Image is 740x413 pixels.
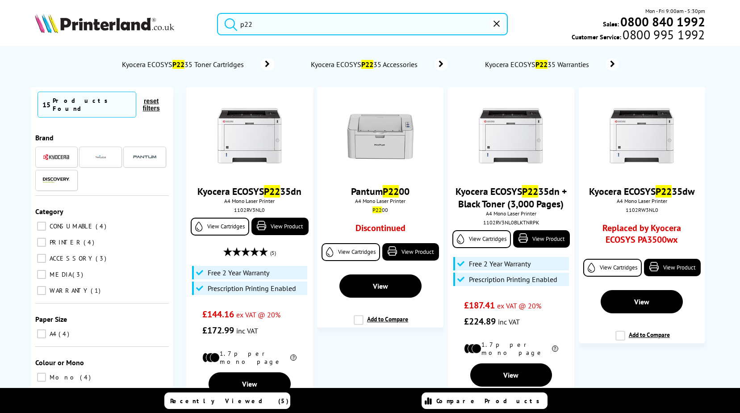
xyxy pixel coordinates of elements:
[477,103,544,170] img: Kyocera-P2235dn-Front-Small.jpg
[209,372,291,396] a: View
[37,329,46,338] input: A4 4
[242,379,257,388] span: View
[436,397,544,405] span: Compare Products
[513,230,570,248] a: View Product
[339,274,422,298] a: View
[35,13,174,33] img: Printerland Logo
[170,397,289,405] span: Recently Viewed (5)
[47,222,95,230] span: CONSUMABLE
[310,60,421,69] span: Kyocera ECOSYS 35 Accessories
[464,341,558,357] li: 1.7p per mono page
[53,97,131,113] div: Products Found
[37,254,46,263] input: ACCESSORY 3
[583,259,642,277] a: View Cartridges
[193,206,306,213] div: 1102RV3NL0
[322,243,380,261] a: View Cartridges
[497,301,541,310] span: ex VAT @ 20%
[43,154,70,160] img: Kyocera
[324,206,437,213] div: 00
[452,230,511,248] a: View Cartridges
[619,17,705,26] a: 0800 840 1992
[484,60,592,69] span: Kyocera ECOSYS 35 Warranties
[37,373,46,382] input: Mono 4
[47,270,71,278] span: MEDIA
[372,206,382,213] mark: P22
[503,371,518,379] span: View
[42,100,50,109] span: 15
[35,133,54,142] span: Brand
[608,103,675,170] img: Kyocera-P2235dw-Front-Small.jpg
[43,177,70,183] img: Discovery
[361,60,373,69] mark: P22
[208,284,296,293] span: Prescription Printing Enabled
[355,222,406,234] p: Discontinued
[172,60,184,69] mark: P22
[603,20,619,28] span: Sales:
[535,60,548,69] mark: P22
[197,185,301,198] a: Kyocera ECOSYSP2235dn
[601,290,683,313] a: View
[37,270,46,279] input: MEDIA 3
[469,275,557,284] span: Prescription Printing Enabled
[422,392,548,409] a: Compare Products
[595,222,689,250] a: Replaced by Kyocera ECOSYS PA3500wx
[373,282,388,291] span: View
[136,97,167,112] button: reset filters
[644,259,701,276] a: View Product
[37,222,46,231] input: CONSUMABLE 4
[620,13,705,30] b: 0800 840 1992
[47,330,58,338] span: A4
[351,185,410,198] a: PantumP2200
[615,331,670,348] label: Add to Compare
[236,326,258,335] span: inc VAT
[121,60,247,69] span: Kyocera ECOSYS 35 Toner Cartridges
[251,218,308,235] a: View Product
[35,315,67,324] span: Paper Size
[270,244,276,261] span: (5)
[236,310,280,319] span: ex VAT @ 20%
[383,185,399,198] mark: P22
[47,254,95,262] span: ACCESSORY
[131,152,158,162] img: Pantum
[35,13,206,35] a: Printerland Logo
[47,373,79,381] span: Mono
[621,30,705,39] span: 0800 995 1992
[191,218,249,236] a: View Cartridges
[634,297,649,306] span: View
[583,198,701,204] span: A4 Mono Laser Printer
[498,317,520,326] span: inc VAT
[95,152,106,163] img: Navigator
[589,185,695,198] a: Kyocera ECOSYSP2235dw
[208,268,269,277] span: Free 2 Year Warranty
[47,238,83,246] span: PRINTER
[347,103,414,170] img: pantum-p2200-front-small.jpg
[452,210,570,217] span: A4 Mono Laser Printer
[202,308,234,320] span: £144.16
[469,259,531,268] span: Free 2 Year Warranty
[121,58,274,71] a: Kyocera ECOSYSP2235 Toner Cartridges
[382,243,439,261] a: View Product
[264,185,280,198] mark: P22
[585,206,698,213] div: 1102RW3NL0
[191,198,308,204] span: A4 Mono Laser Printer
[484,58,619,71] a: Kyocera ECOSYSP2235 Warranties
[322,198,439,204] span: A4 Mono Laser Printer
[47,287,90,295] span: WARRANTY
[35,207,63,216] span: Category
[656,185,672,198] mark: P22
[645,7,705,15] span: Mon - Fri 9:00am - 5:30pm
[96,222,109,230] span: 4
[72,270,85,278] span: 3
[310,58,448,71] a: Kyocera ECOSYSP2235 Accessories
[455,219,568,226] div: 1102RV3NL0BLKTNRPK
[217,13,508,35] input: Search product or brand
[522,185,538,198] mark: P22
[216,103,283,170] img: Kyocera-P2235dn-Front-Small.jpg
[572,30,705,41] span: Customer Service:
[202,350,297,366] li: 1.7p per mono page
[464,316,496,327] span: £224.89
[35,358,84,367] span: Colour or Mono
[456,185,567,210] a: Kyocera ECOSYSP2235dn + Black Toner (3,000 Pages)
[464,299,495,311] span: £187.41
[80,373,93,381] span: 4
